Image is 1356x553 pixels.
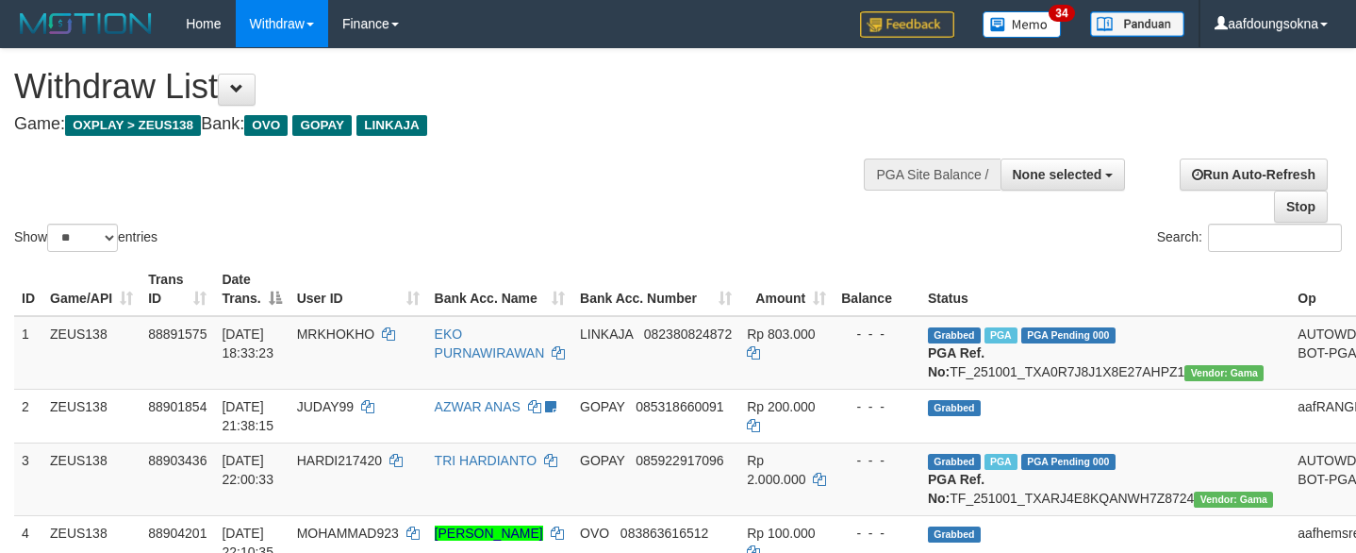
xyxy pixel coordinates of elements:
[1157,224,1342,252] label: Search:
[572,262,739,316] th: Bank Acc. Number: activate to sort column ascending
[1184,365,1264,381] span: Vendor URL: https://trx31.1velocity.biz
[920,316,1290,390] td: TF_251001_TXA0R7J8J1X8E27AHPZ1
[928,345,984,379] b: PGA Ref. No:
[1208,224,1342,252] input: Search:
[1021,327,1116,344] span: PGA Pending
[841,451,913,470] div: - - -
[747,526,815,541] span: Rp 100.000
[747,399,815,414] span: Rp 200.000
[841,397,913,416] div: - - -
[1090,11,1184,37] img: panduan.png
[435,327,545,360] a: EKO PURNAWIRAWAN
[1013,167,1102,182] span: None selected
[580,526,609,541] span: OVO
[928,327,981,344] span: Grabbed
[983,11,1062,38] img: Button%20Memo.svg
[1194,492,1273,508] span: Vendor URL: https://trx31.1velocity.biz
[1021,454,1116,470] span: PGA Pending
[14,68,885,106] h1: Withdraw List
[984,454,1017,470] span: Marked by aafsreyleap
[1180,159,1328,191] a: Run Auto-Refresh
[148,399,207,414] span: 88901854
[435,453,537,468] a: TRI HARDIANTO
[14,115,885,134] h4: Game: Bank:
[14,9,157,38] img: MOTION_logo.png
[841,524,913,543] div: - - -
[47,224,118,252] select: Showentries
[747,453,805,487] span: Rp 2.000.000
[1274,191,1328,223] a: Stop
[14,262,42,316] th: ID
[580,327,633,342] span: LINKAJA
[42,389,141,443] td: ZEUS138
[141,262,214,316] th: Trans ID: activate to sort column ascending
[222,399,273,433] span: [DATE] 21:38:15
[984,327,1017,344] span: Marked by aafpengsreynich
[1049,5,1074,22] span: 34
[580,399,624,414] span: GOPAY
[920,443,1290,515] td: TF_251001_TXARJ4E8KQANWH7Z8724
[14,443,42,515] td: 3
[356,115,427,136] span: LINKAJA
[620,526,708,541] span: Copy 083863616512 to clipboard
[148,453,207,468] span: 88903436
[427,262,572,316] th: Bank Acc. Name: activate to sort column ascending
[435,526,543,541] a: [PERSON_NAME]
[644,327,732,342] span: Copy 082380824872 to clipboard
[747,327,815,342] span: Rp 803.000
[1000,159,1126,191] button: None selected
[42,316,141,390] td: ZEUS138
[920,262,1290,316] th: Status
[222,453,273,487] span: [DATE] 22:00:33
[14,389,42,443] td: 2
[148,327,207,342] span: 88891575
[297,327,374,342] span: MRKHOKHO
[928,472,984,506] b: PGA Ref. No:
[14,316,42,390] td: 1
[580,453,624,468] span: GOPAY
[244,115,288,136] span: OVO
[928,400,981,416] span: Grabbed
[636,453,723,468] span: Copy 085922917096 to clipboard
[222,327,273,360] span: [DATE] 18:33:23
[297,453,382,468] span: HARDI217420
[928,454,981,470] span: Grabbed
[214,262,289,316] th: Date Trans.: activate to sort column descending
[841,325,913,344] div: - - -
[42,443,141,515] td: ZEUS138
[297,399,354,414] span: JUDAY99
[65,115,201,136] span: OXPLAY > ZEUS138
[292,115,352,136] span: GOPAY
[928,527,981,543] span: Grabbed
[289,262,427,316] th: User ID: activate to sort column ascending
[860,11,954,38] img: Feedback.jpg
[864,159,1000,191] div: PGA Site Balance /
[636,399,723,414] span: Copy 085318660091 to clipboard
[14,224,157,252] label: Show entries
[42,262,141,316] th: Game/API: activate to sort column ascending
[739,262,834,316] th: Amount: activate to sort column ascending
[148,526,207,541] span: 88904201
[297,526,399,541] span: MOHAMMAD923
[435,399,521,414] a: AZWAR ANAS
[834,262,920,316] th: Balance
